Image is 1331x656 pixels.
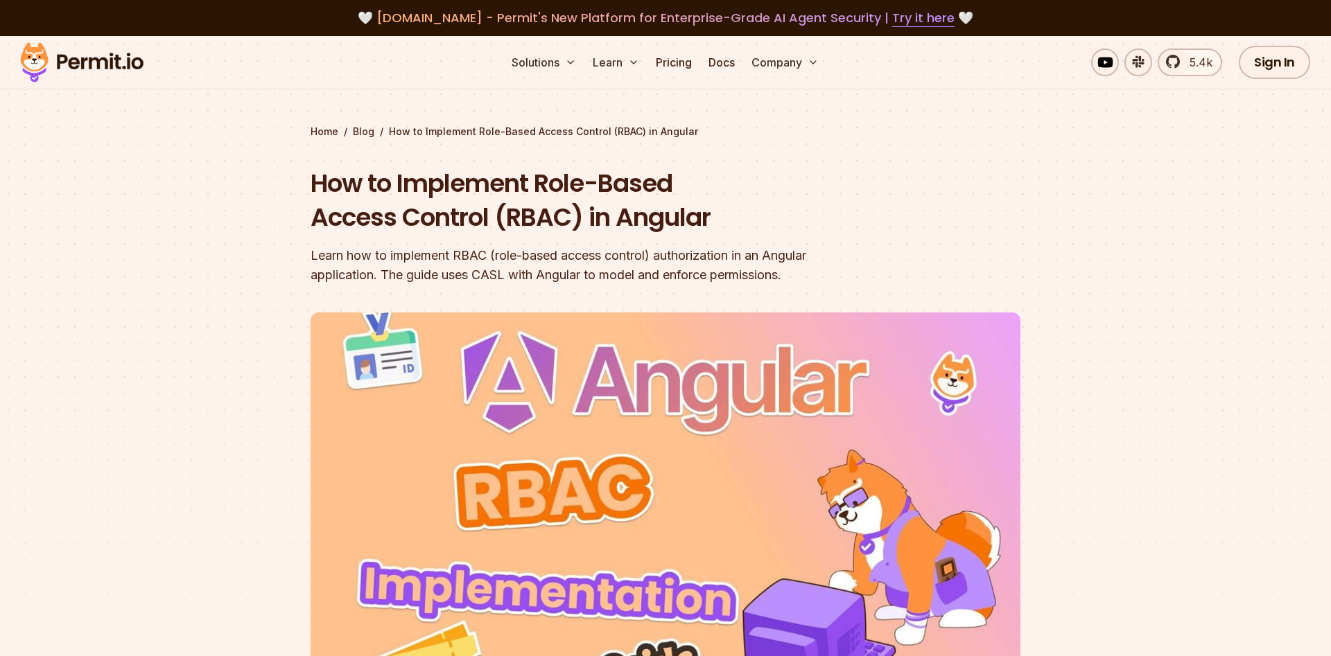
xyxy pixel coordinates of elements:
[703,48,740,76] a: Docs
[587,48,645,76] button: Learn
[376,9,955,26] span: [DOMAIN_NAME] - Permit's New Platform for Enterprise-Grade AI Agent Security |
[311,246,843,285] div: Learn how to implement RBAC (role-based access control) authorization in an Angular application. ...
[311,125,1020,139] div: / /
[353,125,374,139] a: Blog
[746,48,824,76] button: Company
[506,48,582,76] button: Solutions
[33,8,1298,28] div: 🤍 🤍
[311,125,338,139] a: Home
[311,166,843,235] h1: How to Implement Role-Based Access Control (RBAC) in Angular
[650,48,697,76] a: Pricing
[892,9,955,27] a: Try it here
[14,39,150,86] img: Permit logo
[1181,54,1212,71] span: 5.4k
[1239,46,1310,79] a: Sign In
[1158,48,1222,76] a: 5.4k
